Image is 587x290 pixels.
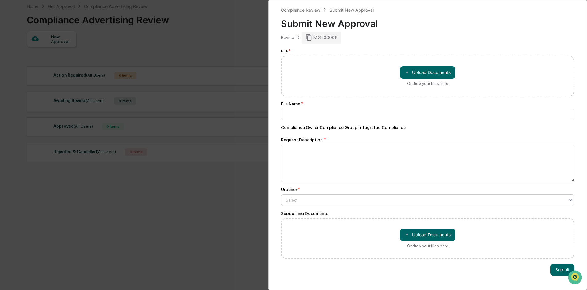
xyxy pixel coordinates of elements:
a: Powered byPylon [43,104,74,109]
span: Data Lookup [12,89,39,95]
img: 1746055101610-c473b297-6a78-478c-a979-82029cc54cd1 [6,47,17,58]
span: Preclearance [12,77,40,83]
button: Submit [550,264,574,276]
div: We're available if you need us! [21,53,78,58]
div: Submit New Approval [329,7,374,13]
div: Urgency [281,187,300,192]
a: 🗄️Attestations [42,75,79,86]
span: ＋ [405,69,409,75]
button: Or drop your files here [400,229,455,241]
div: Review ID: [281,35,301,40]
div: Or drop your files here [407,81,448,86]
p: How can we help? [6,13,112,23]
span: Pylon [61,104,74,109]
div: Request Description [281,137,574,142]
div: File Name [281,101,574,106]
button: Or drop your files here [400,66,455,79]
a: 🔎Data Lookup [4,87,41,98]
div: Submit New Approval [281,13,574,29]
div: Supporting Documents [281,211,574,216]
iframe: Open customer support [567,270,584,286]
a: 🖐️Preclearance [4,75,42,86]
button: Start new chat [104,49,112,56]
div: Or drop your files here [407,243,448,248]
div: 🖐️ [6,78,11,83]
div: 🔎 [6,90,11,95]
div: Start new chat [21,47,101,53]
div: M.S.-00006 [302,32,341,43]
span: Attestations [51,77,76,83]
div: File [281,48,574,53]
span: ＋ [405,232,409,238]
div: Compliance Review [281,7,320,13]
div: Compliance Owner : Compliance Group: Integrated Compliance [281,125,574,130]
div: 🗄️ [45,78,49,83]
